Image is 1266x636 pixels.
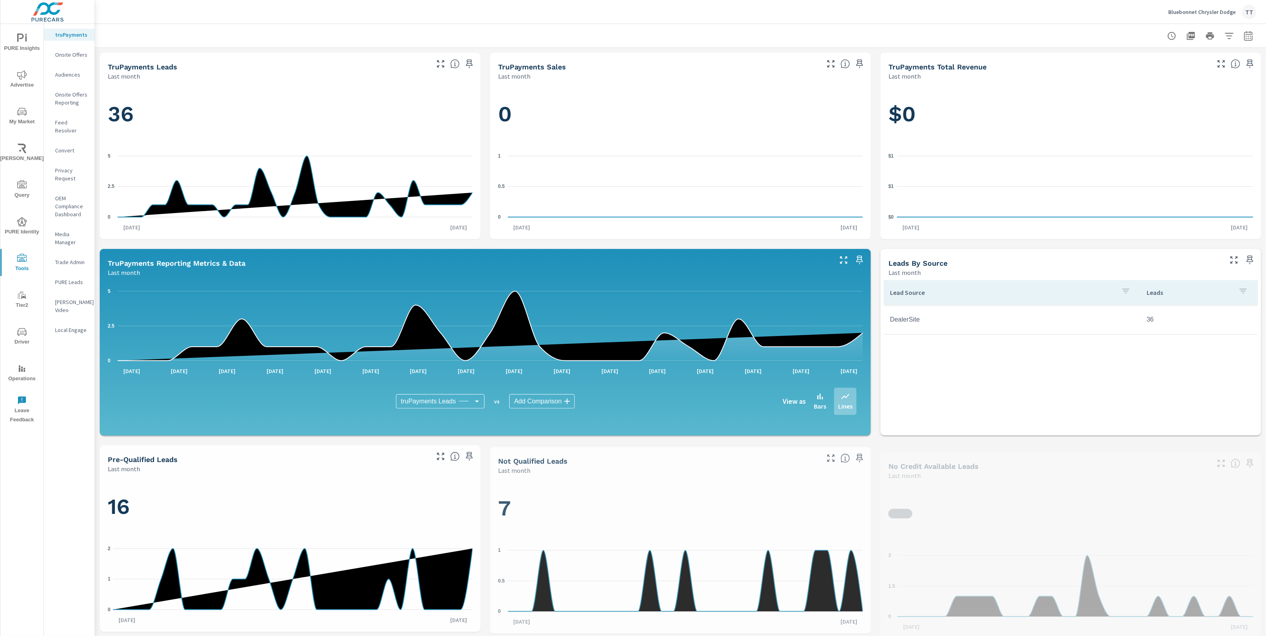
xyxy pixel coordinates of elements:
div: Onsite Offers Reporting [44,89,95,109]
p: Last month [108,464,140,474]
button: Make Fullscreen [434,450,447,463]
button: Make Fullscreen [825,452,837,465]
p: [DATE] [897,223,925,231]
div: [PERSON_NAME] Video [44,296,95,316]
p: vs [485,398,509,405]
text: 0 [108,358,111,363]
p: PURE Leads [55,278,88,286]
text: 0.5 [498,184,505,189]
td: DealerSite [884,310,1140,330]
span: Driver [3,327,41,347]
div: Convert [44,144,95,156]
p: [DATE] [118,367,146,375]
h5: Leads By Source [888,259,948,267]
p: [DATE] [739,367,767,375]
h1: 16 [108,493,473,520]
p: Leads [1147,288,1232,296]
span: Save this to your personalized report [463,57,476,70]
span: Add Comparison [514,397,562,405]
p: [DATE] [166,367,194,375]
h1: 36 [108,101,473,128]
td: 36 [1140,310,1258,330]
button: Select Date Range [1240,28,1256,44]
p: [DATE] [405,367,433,375]
span: PURE Identity [3,217,41,237]
p: [DATE] [508,618,536,626]
p: [DATE] [452,367,480,375]
p: [DATE] [500,367,528,375]
p: truPayments [55,31,88,39]
p: Last month [108,71,140,81]
p: [DATE] [445,616,473,624]
text: 0.5 [498,578,505,584]
text: 0 [108,607,111,612]
text: 1 [498,547,501,553]
div: truPayments Leads [396,394,485,409]
p: Lead Source [890,288,1115,296]
button: Print Report [1202,28,1218,44]
div: Onsite Offers [44,49,95,61]
text: 1 [108,576,111,582]
p: Last month [108,268,140,277]
h5: Not Qualified Leads [498,457,568,466]
p: Feed Resolver [55,119,88,134]
p: [DATE] [596,367,624,375]
p: [DATE] [1225,623,1253,631]
div: truPayments [44,29,95,41]
p: [DATE] [691,367,719,375]
div: Audiences [44,69,95,81]
p: Last month [498,71,530,81]
p: Media Manager [55,230,88,246]
span: truPayments Leads [401,397,456,405]
span: Save this to your personalized report [853,57,866,70]
div: Media Manager [44,228,95,248]
text: 5 [108,153,111,159]
p: [DATE] [213,367,241,375]
span: Leave Feedback [3,396,41,425]
p: Privacy Request [55,166,88,182]
p: [DATE] [644,367,672,375]
h1: $0 [888,101,1253,128]
h5: truPayments Reporting Metrics & Data [108,259,245,267]
p: [DATE] [309,367,337,375]
p: Last month [498,466,530,476]
text: 2.5 [108,323,115,329]
h5: truPayments Sales [498,63,566,71]
span: Total revenue from sales matched to a truPayments lead. [Source: This data is sourced from the de... [1231,59,1240,69]
text: $0 [888,214,894,220]
span: The number of truPayments leads. [450,59,460,69]
span: Operations [3,364,41,383]
p: Last month [888,71,921,81]
p: Bluebonnet Chrysler Dodge [1168,8,1236,16]
div: OEM Compliance Dashboard [44,192,95,220]
p: Convert [55,146,88,154]
text: $1 [888,153,894,159]
div: Feed Resolver [44,117,95,136]
text: 0 [498,214,501,220]
p: [DATE] [445,223,473,231]
button: Apply Filters [1221,28,1237,44]
h5: Pre-Qualified Leads [108,455,178,464]
p: [DATE] [835,223,863,231]
span: Save this to your personalized report [1244,254,1256,267]
span: My Market [3,107,41,126]
text: 2 [108,546,111,551]
div: Add Comparison [509,394,574,409]
text: 0 [108,214,111,220]
p: [DATE] [835,618,863,626]
text: 0 [888,614,891,619]
p: [DATE] [1225,223,1253,231]
text: $1 [888,184,894,189]
p: Last month [888,471,921,480]
h5: truPayments Total Revenue [888,63,987,71]
div: TT [1242,5,1256,19]
span: Tier2 [3,290,41,310]
text: 1 [498,153,501,159]
span: Tools [3,254,41,273]
p: Local Engage [55,326,88,334]
div: Local Engage [44,324,95,336]
span: Save this to your personalized report [1244,57,1256,70]
text: 0 [498,608,501,614]
h5: truPayments Leads [108,63,177,71]
button: Make Fullscreen [1215,457,1228,470]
